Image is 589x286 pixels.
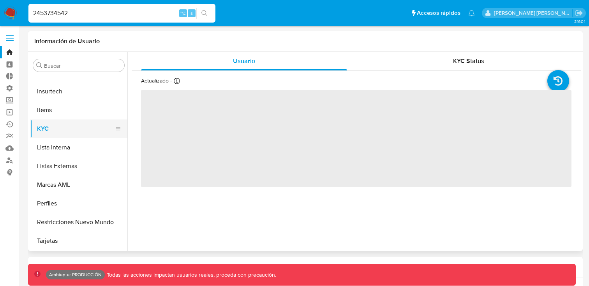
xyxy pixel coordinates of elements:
button: Restricciones Nuevo Mundo [30,213,127,232]
button: Lista Interna [30,138,127,157]
button: Buscar [36,62,42,68]
p: victor.david@mercadolibre.com.co [494,9,573,17]
p: Actualizado - [141,77,172,84]
span: Usuario [233,56,255,65]
span: Accesos rápidos [417,9,460,17]
a: Salir [575,9,583,17]
button: Tarjetas [30,232,127,250]
p: Todas las acciones impactan usuarios reales, proceda con precaución. [105,271,276,279]
span: s [190,9,193,17]
input: Buscar usuario o caso... [28,8,215,18]
p: Ambiente: PRODUCCIÓN [49,273,102,276]
button: Insurtech [30,82,127,101]
a: Notificaciones [468,10,475,16]
span: ⌥ [180,9,186,17]
span: ‌ [141,90,571,187]
button: KYC [30,119,121,138]
button: Perfiles [30,194,127,213]
button: Items [30,101,127,119]
h1: Información de Usuario [34,37,100,45]
button: Listas Externas [30,157,127,175]
span: KYC Status [453,56,484,65]
h1: Contactos [34,263,577,271]
button: Marcas AML [30,175,127,194]
input: Buscar [44,62,121,69]
button: search-icon [196,8,212,19]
